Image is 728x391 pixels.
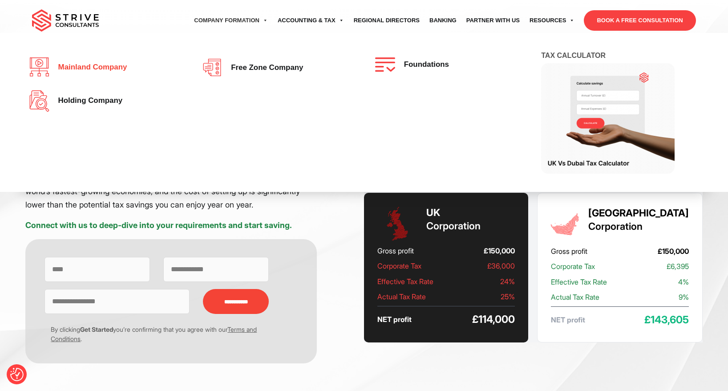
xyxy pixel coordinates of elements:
[43,257,299,358] form: Contact form
[349,8,425,33] a: Regional Directors
[472,313,515,326] span: £114,000
[551,291,599,303] span: Actual Tax Rate
[51,326,257,342] a: Terms and Conditions
[644,314,689,326] span: £143,605
[588,207,689,233] h3: Corporation
[377,260,421,272] span: Corporate Tax
[678,276,689,288] span: 4%
[500,275,515,288] span: 24%
[658,245,689,257] span: £150,000
[25,220,292,230] strong: Connect with us to deep-dive into your requirements and start saving.
[551,245,587,257] span: Gross profit
[541,51,705,63] h4: Tax Calculator
[377,275,433,288] span: Effective Tax Rate
[461,8,525,33] a: Partner with Us
[226,64,303,72] span: Free zone company
[400,61,449,69] span: Foundations
[551,260,595,273] span: Corporate Tax
[551,314,585,326] span: NET profit
[584,10,696,31] a: BOOK A FREE CONSULTATION
[487,260,515,272] span: £36,000
[425,8,461,33] a: Banking
[667,260,689,273] span: £6,395
[44,325,269,343] p: By clicking you’re confirming that you agree with our .
[375,57,526,72] a: Foundations
[54,63,127,72] span: Mainland company
[588,207,689,219] strong: [GEOGRAPHIC_DATA]
[29,57,180,77] a: Mainland company
[679,291,689,303] span: 9%
[551,276,607,288] span: Effective Tax Rate
[525,8,579,33] a: Resources
[32,9,99,32] img: main-logo.svg
[189,8,273,33] a: Company Formation
[426,207,440,218] strong: UK
[202,57,353,77] a: Free zone company
[426,206,481,233] h3: Corporation
[377,313,412,326] span: NET profit
[273,8,349,33] a: Accounting & Tax
[54,97,123,105] span: Holding Company
[80,326,113,333] strong: Get Started
[501,290,515,303] span: 25%
[377,290,426,303] span: Actual Tax Rate
[10,368,24,381] img: Revisit consent button
[484,244,515,257] span: £150,000
[377,244,414,257] span: Gross profit
[29,90,180,112] a: Holding Company
[10,368,24,381] button: Consent Preferences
